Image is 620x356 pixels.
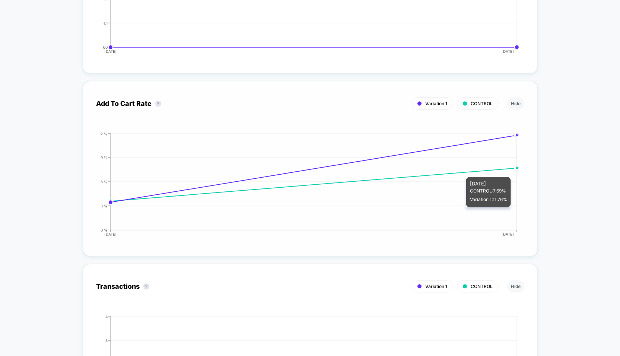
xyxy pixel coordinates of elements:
[101,155,108,159] tspan: 9 %
[89,132,517,243] div: ADD_TO_CART_RATE
[507,280,524,292] button: Hide
[425,284,447,289] span: Variation 1
[105,232,117,236] tspan: [DATE]
[104,20,108,25] tspan: €1
[425,101,447,106] span: Variation 1
[502,49,514,54] tspan: [DATE]
[105,338,108,342] tspan: 3
[471,101,493,106] span: CONTROL
[101,227,108,232] tspan: 0 %
[101,203,108,208] tspan: 3 %
[99,131,108,136] tspan: 12 %
[507,97,524,110] button: Hide
[143,284,149,289] button: ?
[502,232,514,236] tspan: [DATE]
[105,49,117,54] tspan: [DATE]
[155,101,161,107] button: ?
[471,284,493,289] span: CONTROL
[103,45,108,49] tspan: €0
[101,179,108,184] tspan: 6 %
[105,314,108,318] tspan: 4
